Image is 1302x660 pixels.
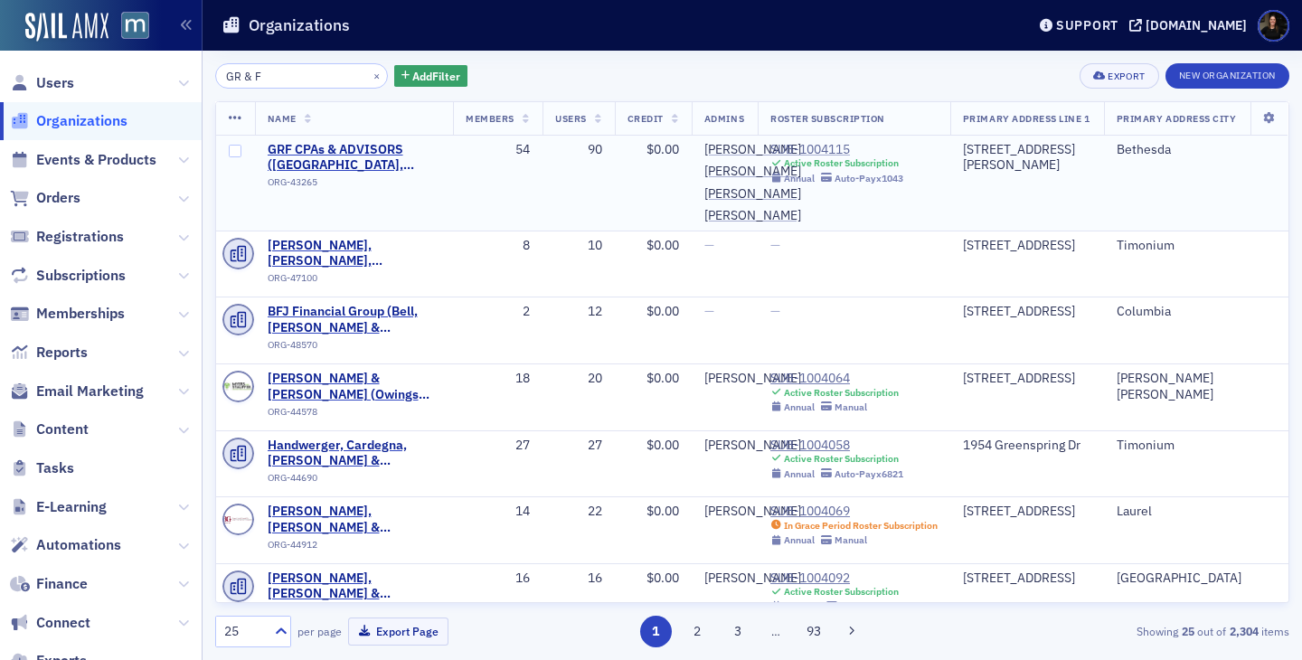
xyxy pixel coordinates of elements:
a: [PERSON_NAME] [704,142,801,158]
div: Annual [784,173,815,184]
div: [STREET_ADDRESS] [963,304,1091,320]
span: E-Learning [36,497,107,517]
span: Registrations [36,227,124,247]
span: Email Marketing [36,382,144,401]
div: Active Roster Subscription [784,157,899,169]
div: 16 [555,570,602,587]
a: Registrations [10,227,124,247]
span: … [763,623,788,639]
a: [PERSON_NAME], [PERSON_NAME], [PERSON_NAME] & [PERSON_NAME], P.A. (Timonium, MD) [268,238,441,269]
a: Events & Products [10,150,156,170]
div: ORG-44578 [268,406,441,424]
input: Search… [215,63,388,89]
div: [PERSON_NAME] [704,438,801,454]
span: Fitzpatrick, Leary & Szarko, LLC (Lutherville, MD) [268,570,441,602]
div: [STREET_ADDRESS] [963,371,1091,387]
span: Primary Address Line 1 [963,112,1090,125]
strong: 25 [1178,623,1197,639]
a: [PERSON_NAME] [704,164,801,180]
a: [PERSON_NAME], [PERSON_NAME] & [PERSON_NAME], PA ([PERSON_NAME], [GEOGRAPHIC_DATA]) [268,504,441,535]
div: 22 [555,504,602,520]
a: Handwerger, Cardegna, [PERSON_NAME] & [PERSON_NAME], P.A. (Timonium, MD) [268,438,441,469]
div: Active Roster Subscription [784,387,899,399]
a: [PERSON_NAME] [704,570,801,587]
div: [PERSON_NAME] [704,208,801,224]
a: BFJ Financial Group (Bell, [PERSON_NAME] & [PERSON_NAME] LLC) ([GEOGRAPHIC_DATA], [GEOGRAPHIC_DATA]) [268,304,441,335]
label: per page [297,623,342,639]
span: $0.00 [646,570,679,586]
span: Profile [1258,10,1289,42]
span: Reports [36,343,88,363]
button: × [369,67,385,83]
span: Automations [36,535,121,555]
div: 8 [466,238,530,254]
div: 10 [555,238,602,254]
a: Users [10,73,74,93]
a: SUB-1004069 [770,504,938,520]
div: Monthly [784,601,820,613]
div: Annual [784,534,815,546]
img: SailAMX [25,13,108,42]
span: Tasks [36,458,74,478]
span: Myers & Stauffer LC (Owings Mills, MD) [268,371,441,402]
button: 1 [640,616,672,647]
a: SUB-1004058 [770,438,903,454]
span: Admins [704,112,744,125]
button: 93 [798,616,830,647]
a: [PERSON_NAME] [704,371,801,387]
div: [GEOGRAPHIC_DATA] [1117,570,1276,587]
div: In Grace Period Roster Subscription [784,520,938,532]
a: GRF CPAs & ADVISORS ([GEOGRAPHIC_DATA], [GEOGRAPHIC_DATA]) [268,142,441,174]
button: AddFilter [394,65,468,88]
button: 2 [681,616,712,647]
a: SUB-1004115 [770,142,903,158]
span: Handwerger, Cardegna, Funkhouser & Lurman, P.A. (Timonium, MD) [268,438,441,469]
div: 18 [466,371,530,387]
span: $0.00 [646,141,679,157]
div: Auto-Pay x1043 [835,173,903,184]
div: Timonium [1117,438,1276,454]
span: $0.00 [646,303,679,319]
a: Email Marketing [10,382,144,401]
span: Weinberg, Griffith, Tucker & Jones, P.A. (Timonium, MD) [268,238,441,269]
div: Support [1056,17,1118,33]
h1: Organizations [249,14,350,36]
div: ORG-48570 [268,339,441,357]
a: E-Learning [10,497,107,517]
span: Roster Subscription [770,112,885,125]
a: [PERSON_NAME] [704,186,801,203]
div: ORG-47100 [268,272,441,290]
a: Tasks [10,458,74,478]
div: 25 [224,622,264,641]
button: New Organization [1165,63,1289,89]
a: SUB-1004064 [770,371,899,387]
div: Columbia [1117,304,1276,320]
a: SUB-1004092 [770,570,909,587]
span: $0.00 [646,503,679,519]
a: Automations [10,535,121,555]
span: GRF CPAs & ADVISORS (Bethesda, MD) [268,142,441,174]
div: Active Roster Subscription [784,586,899,598]
a: Orders [10,188,80,208]
a: [PERSON_NAME] & [PERSON_NAME] (Owings Mills, MD) [268,371,441,402]
button: Export Page [348,618,448,646]
a: Organizations [10,111,127,131]
div: 16 [466,570,530,587]
a: Memberships [10,304,125,324]
span: — [770,237,780,253]
div: Timonium [1117,238,1276,254]
span: Users [555,112,587,125]
div: 90 [555,142,602,158]
div: Annual [784,401,815,413]
div: [STREET_ADDRESS][PERSON_NAME] [963,142,1091,174]
div: Manual [835,401,867,413]
span: Users [36,73,74,93]
span: Primary Address City [1117,112,1237,125]
div: Auto-Pay x4776 [840,601,909,613]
